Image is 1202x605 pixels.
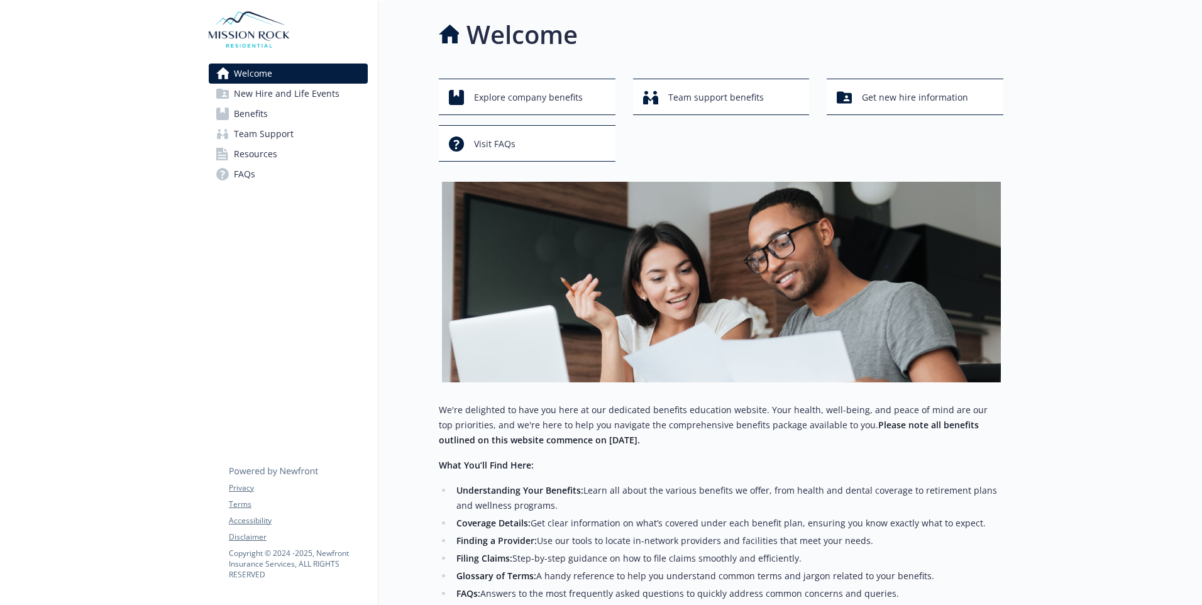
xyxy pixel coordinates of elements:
[466,16,578,53] h1: Welcome
[209,144,368,164] a: Resources
[209,164,368,184] a: FAQs
[862,86,968,109] span: Get new hire information
[453,483,1003,513] li: Learn all about the various benefits we offer, from health and dental coverage to retirement plan...
[453,586,1003,601] li: Answers to the most frequently asked questions to quickly address common concerns and queries.
[229,515,367,526] a: Accessibility
[668,86,764,109] span: Team support benefits
[209,104,368,124] a: Benefits
[453,551,1003,566] li: Step-by-step guidance on how to file claims smoothly and efficiently.
[229,499,367,510] a: Terms
[439,125,615,162] button: Visit FAQs
[234,64,272,84] span: Welcome
[439,402,1003,448] p: We're delighted to have you here at our dedicated benefits education website. Your health, well-b...
[234,124,294,144] span: Team Support
[453,533,1003,548] li: Use our tools to locate in-network providers and facilities that meet your needs.
[234,164,255,184] span: FAQs
[234,144,277,164] span: Resources
[456,587,480,599] strong: FAQs:
[439,79,615,115] button: Explore company benefits
[229,482,367,494] a: Privacy
[229,531,367,543] a: Disclaimer
[234,84,339,104] span: New Hire and Life Events
[827,79,1003,115] button: Get new hire information
[453,516,1003,531] li: Get clear information on what’s covered under each benefit plan, ensuring you know exactly what t...
[229,548,367,580] p: Copyright © 2024 - 2025 , Newfront Insurance Services, ALL RIGHTS RESERVED
[474,86,583,109] span: Explore company benefits
[456,517,531,529] strong: Coverage Details:
[442,182,1001,382] img: overview page banner
[633,79,810,115] button: Team support benefits
[456,552,512,564] strong: Filing Claims:
[234,104,268,124] span: Benefits
[209,64,368,84] a: Welcome
[209,84,368,104] a: New Hire and Life Events
[456,484,583,496] strong: Understanding Your Benefits:
[456,570,536,582] strong: Glossary of Terms:
[456,535,537,547] strong: Finding a Provider:
[474,132,516,156] span: Visit FAQs
[209,124,368,144] a: Team Support
[439,459,534,471] strong: What You’ll Find Here:
[453,569,1003,584] li: A handy reference to help you understand common terms and jargon related to your benefits.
